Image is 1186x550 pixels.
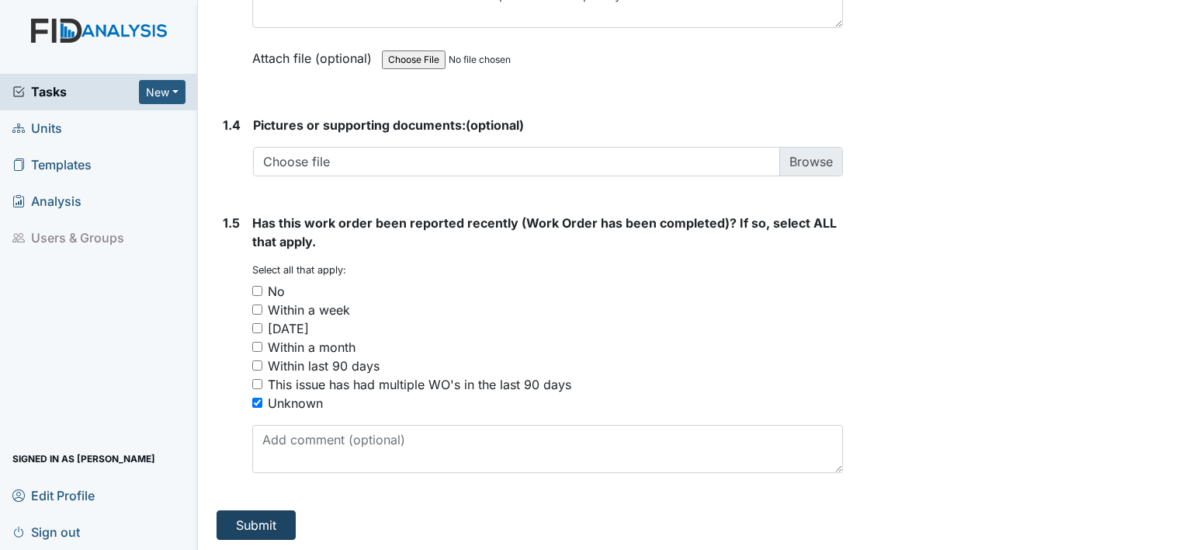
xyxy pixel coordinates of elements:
[268,394,323,412] div: Unknown
[268,301,350,319] div: Within a week
[253,117,466,133] span: Pictures or supporting documents:
[268,319,309,338] div: [DATE]
[252,360,262,371] input: Within last 90 days
[12,447,155,471] span: Signed in as [PERSON_NAME]
[252,40,378,68] label: Attach file (optional)
[217,510,296,540] button: Submit
[268,357,380,375] div: Within last 90 days
[268,375,571,394] div: This issue has had multiple WO's in the last 90 days
[12,82,139,101] a: Tasks
[252,323,262,333] input: [DATE]
[252,379,262,389] input: This issue has had multiple WO's in the last 90 days
[268,338,355,357] div: Within a month
[252,398,262,408] input: Unknown
[252,305,262,315] input: Within a week
[12,483,95,507] span: Edit Profile
[252,342,262,352] input: Within a month
[12,153,92,177] span: Templates
[223,116,241,134] label: 1.4
[268,282,285,301] div: No
[253,116,843,134] strong: (optional)
[252,215,837,249] span: Has this work order been reported recently (Work Order has been completed)? If so, select ALL tha...
[12,117,62,141] span: Units
[12,520,80,544] span: Sign out
[252,264,346,276] small: Select all that apply:
[12,190,81,214] span: Analysis
[223,214,240,232] label: 1.5
[139,80,186,104] button: New
[252,286,262,296] input: No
